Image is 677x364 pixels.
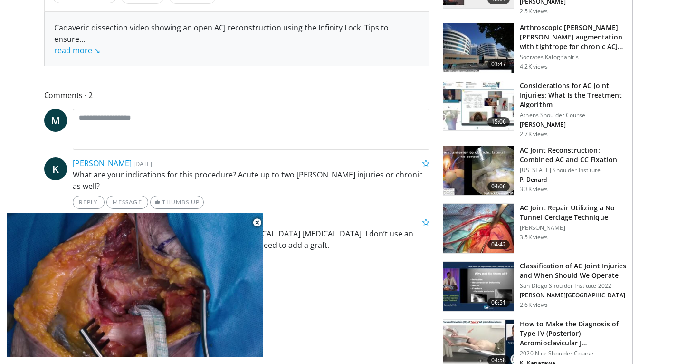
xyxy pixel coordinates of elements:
[520,224,627,232] p: [PERSON_NAME]
[487,117,510,127] span: 15:06
[520,176,627,184] p: P. Denard
[520,350,627,357] p: 2020 Nice Shoulder Course
[443,204,514,253] img: 382dbba4-151b-45f3-92a5-781a52b4c820.150x105_q85_crop-smart_upscale.jpg
[73,158,132,168] a: [PERSON_NAME]
[44,109,67,132] a: M
[443,146,627,196] a: 04:06 AC Joint Reconstruction: Combined AC and CC Fixation [US_STATE] Shoulder Institute P. Denar...
[133,159,152,168] small: [DATE]
[443,146,514,196] img: 70018961-345c-4e59-8388-c223ddd775a1.150x105_q85_crop-smart_upscale.jpg
[520,234,548,241] p: 3.5K views
[443,81,627,138] a: 15:06 Considerations for AC Joint Injuries: What Is the Treatment Algorithm Athens Shoulder Cours...
[520,130,548,138] p: 2.7K views
[520,111,627,119] p: Athens Shoulder Course
[443,261,627,312] a: 06:51 Classification of AC Joint Injuries and When Should We Operate San Diego Shoulder Institute...
[487,240,510,249] span: 04:42
[520,186,548,193] p: 3.3K views
[54,22,420,56] div: Cadaveric dissection video showing an open ACJ reconstruction using the Infinity Lock. Tips to en...
[248,213,267,233] button: Close
[487,298,510,307] span: 06:51
[520,261,627,280] h3: Classification of AC Joint Injuries and When Should We Operate
[520,8,548,15] p: 2.5K views
[520,81,627,109] h3: Considerations for AC Joint Injuries: What Is the Treatment Algorithm
[443,23,514,73] img: QE3_6.jpg.150x105_q85_crop-smart_upscale.jpg
[520,282,627,290] p: San Diego Shoulder Institute 2022
[520,167,627,174] p: [US_STATE] Shoulder Institute
[520,23,627,51] h3: Arthroscopic [PERSON_NAME] [PERSON_NAME] augmentation with tightrope for chronic ACJ…
[443,81,514,131] img: f36f249b-ce46-4fcd-892d-b6e8d5ad434c.150x105_q85_crop-smart_upscale.jpg
[443,203,627,254] a: 04:42 AC Joint Repair Utilizing a No Tunnel Cerclage Technique [PERSON_NAME] 3.5K views
[487,59,510,69] span: 03:47
[520,319,627,348] h3: How to Make the Diagnosis of Type-IV (Posterior) Acromioclavicular J…
[520,63,548,70] p: 4.2K views
[487,182,510,191] span: 04:06
[520,301,548,309] p: 2.6K views
[443,262,514,311] img: 29e05344-20a7-442d-a99b-7cca3457201e.150x105_q85_crop-smart_upscale.jpg
[520,146,627,165] h3: AC Joint Reconstruction: Combined AC and CC Fixation
[150,196,204,209] a: Thumbs Up
[54,34,100,56] span: ...
[73,196,105,209] a: Reply
[520,53,627,61] p: Socrates Kalogrianitis
[73,169,430,192] p: What are your indications for this procedure? Acute up to two [PERSON_NAME] injuries or chronic a...
[520,203,627,222] h3: AC Joint Repair Utilizing a No Tunnel Cerclage Technique
[520,121,627,128] p: [PERSON_NAME]
[520,292,627,299] p: [PERSON_NAME][GEOGRAPHIC_DATA]
[97,228,430,251] p: I use it fir acute, chronic and lateral end [MEDICAL_DATA] [MEDICAL_DATA]. I don’t use an autogra...
[54,45,100,56] a: read more ↘
[44,89,430,101] span: Comments 2
[443,23,627,73] a: 03:47 Arthroscopic [PERSON_NAME] [PERSON_NAME] augmentation with tightrope for chronic ACJ… Socra...
[106,196,148,209] a: Message
[44,157,67,180] a: K
[7,213,263,357] video-js: Video Player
